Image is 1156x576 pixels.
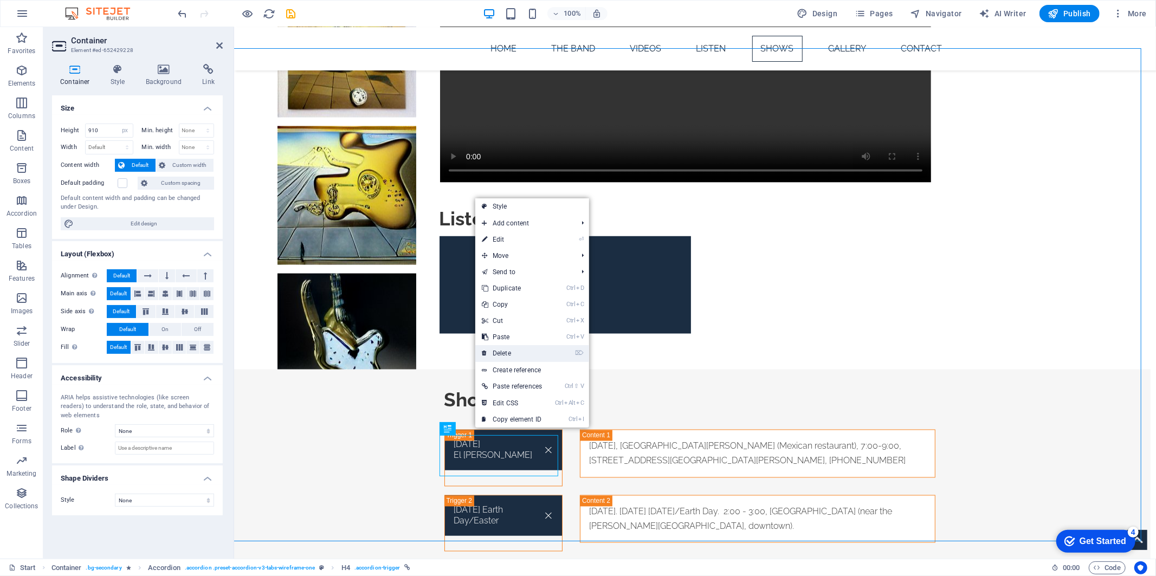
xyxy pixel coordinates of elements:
span: Pages [855,8,893,19]
span: Role [61,424,84,437]
label: Wrap [61,323,107,336]
button: Custom spacing [138,177,214,190]
label: Height [61,127,85,133]
button: save [285,7,298,20]
a: ⌦Delete [475,345,548,361]
h6: 100% [564,7,581,20]
p: Forms [12,437,31,445]
h4: Background [138,64,195,87]
p: Footer [12,404,31,413]
span: Design [797,8,838,19]
button: Pages [850,5,897,22]
button: On [149,323,181,336]
button: Custom width [156,159,214,172]
p: Slider [14,339,30,348]
span: Default [110,287,127,300]
p: Features [9,274,35,283]
i: V [576,333,584,340]
button: Edit design [61,217,214,230]
p: Accordion [7,209,37,218]
p: Boxes [13,177,31,185]
span: Off [194,323,201,336]
button: Default [107,269,137,282]
button: Publish [1039,5,1100,22]
button: Default [107,305,136,318]
a: CtrlCCopy [475,296,548,313]
p: Tables [12,242,31,250]
i: Save (Ctrl+S) [285,8,298,20]
a: CtrlICopy element ID [475,411,548,428]
span: Default [110,341,127,354]
i: ⏎ [579,236,584,243]
h4: Accessibility [52,365,223,385]
i: Ctrl [567,284,576,292]
span: . accordion .preset-accordion-v3-tabs-wireframe-one [185,561,315,574]
a: Style [475,198,589,215]
a: Create reference [475,362,589,378]
span: On [162,323,169,336]
span: Code [1094,561,1121,574]
a: ⏎Edit [475,231,548,248]
label: Side axis [61,305,107,318]
a: CtrlVPaste [475,329,548,345]
div: Get Started 4 items remaining, 20% complete [9,5,88,28]
p: Images [11,307,33,315]
h4: Style [102,64,138,87]
span: Default [113,305,130,318]
button: More [1108,5,1151,22]
i: C [576,399,584,406]
span: 00 00 [1063,561,1080,574]
i: On resize automatically adjust zoom level to fit chosen device. [592,9,602,18]
i: This element is linked [405,565,411,571]
p: Columns [8,112,35,120]
p: Content [10,144,34,153]
button: Click here to leave preview mode and continue editing [241,7,254,20]
i: Ctrl [567,333,576,340]
i: Ctrl [567,317,576,324]
i: Ctrl [569,416,578,423]
span: Click to select. Double-click to edit [148,561,180,574]
h2: Container [71,36,223,46]
i: I [578,416,584,423]
span: Navigator [910,8,962,19]
i: Ctrl [555,399,564,406]
button: AI Writer [975,5,1031,22]
a: Send to [475,264,573,280]
span: Click to select. Double-click to edit [341,561,350,574]
i: Ctrl [567,301,576,308]
span: More [1113,8,1147,19]
i: Undo: Delete elements (Ctrl+Z) [177,8,189,20]
i: ⌦ [575,350,584,357]
i: D [576,284,584,292]
label: Alignment [61,269,107,282]
span: . accordion-trigger [354,561,401,574]
label: Content width [61,159,115,172]
h3: Element #ed-652429228 [71,46,201,55]
span: Edit design [77,217,211,230]
button: Design [793,5,842,22]
p: Collections [5,502,38,510]
a: CtrlDDuplicate [475,280,548,296]
span: Publish [1048,8,1091,19]
span: Custom width [169,159,211,172]
span: Default [119,323,136,336]
span: : [1070,564,1072,572]
label: Fill [61,341,107,354]
span: AI Writer [979,8,1026,19]
i: Alt [565,399,576,406]
nav: breadcrumb [51,561,411,574]
input: Use a descriptive name [115,442,214,455]
button: Usercentrics [1134,561,1147,574]
button: Default [115,159,156,172]
button: Default [107,341,131,354]
label: Main axis [61,287,107,300]
button: undo [176,7,189,20]
div: Default content width and padding can be changed under Design. [61,194,214,212]
p: Marketing [7,469,36,478]
p: Favorites [8,47,35,55]
i: ⇧ [574,383,579,390]
i: C [576,301,584,308]
p: Header [11,372,33,380]
i: This element is a customizable preset [319,565,324,571]
span: Style [61,496,75,503]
